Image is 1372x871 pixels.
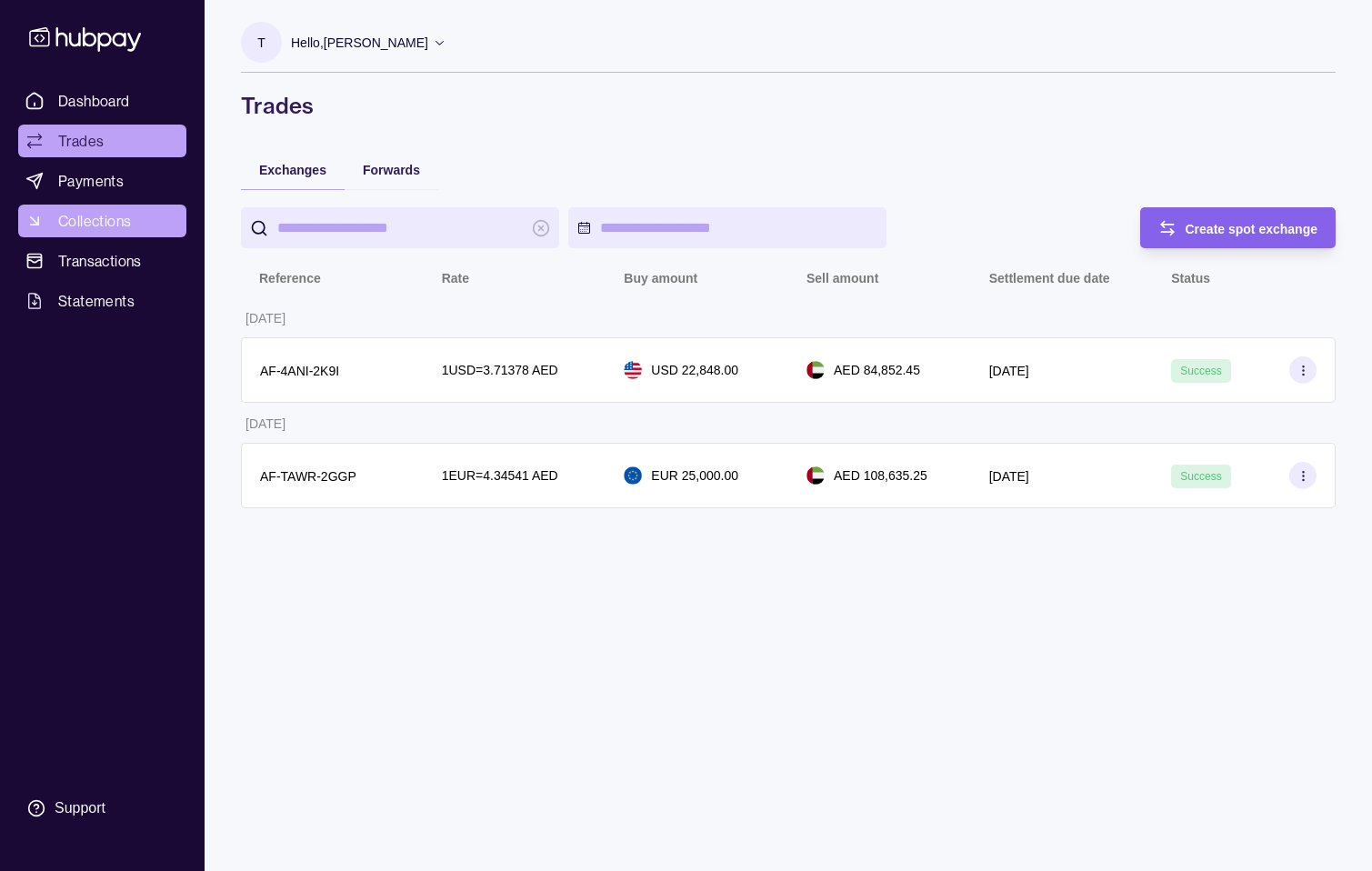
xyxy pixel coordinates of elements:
img: ae [806,466,825,485]
p: Sell amount [806,271,878,285]
span: Forwards [363,163,420,177]
span: Statements [58,290,135,312]
p: Status [1171,271,1210,285]
p: AF-TAWR-2GGP [260,469,356,484]
p: AF-4ANI-2K9I [260,364,339,378]
span: Success [1180,365,1221,377]
span: Transactions [58,250,142,272]
p: Hello, [PERSON_NAME] [291,33,428,53]
p: [DATE] [245,416,285,431]
p: [DATE] [245,311,285,325]
p: USD 22,848.00 [651,360,738,380]
span: Trades [58,130,104,152]
p: Settlement due date [989,271,1110,285]
span: Payments [58,170,124,192]
a: Trades [18,125,186,157]
p: Buy amount [624,271,697,285]
p: [DATE] [989,469,1029,484]
p: 1 EUR = 4.34541 AED [442,466,558,486]
p: AED 84,852.45 [834,360,920,380]
a: Dashboard [18,85,186,117]
a: Support [18,789,186,827]
a: Transactions [18,245,186,277]
img: us [624,361,642,379]
p: T [257,33,265,53]
a: Payments [18,165,186,197]
a: Statements [18,285,186,317]
span: Collections [58,210,131,232]
a: Collections [18,205,186,237]
span: Exchanges [259,163,326,177]
img: eu [624,466,642,485]
p: EUR 25,000.00 [651,466,738,486]
button: Create spot exchange [1140,207,1337,248]
img: ae [806,361,825,379]
p: AED 108,635.25 [834,466,927,486]
span: Dashboard [58,90,130,112]
p: Reference [259,271,321,285]
p: 1 USD = 3.71378 AED [442,360,558,380]
div: Support [55,798,105,818]
input: search [277,207,523,248]
p: Rate [442,271,469,285]
p: [DATE] [989,364,1029,378]
span: Create spot exchange [1186,222,1318,236]
h1: Trades [241,91,1336,120]
span: Success [1180,470,1221,483]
